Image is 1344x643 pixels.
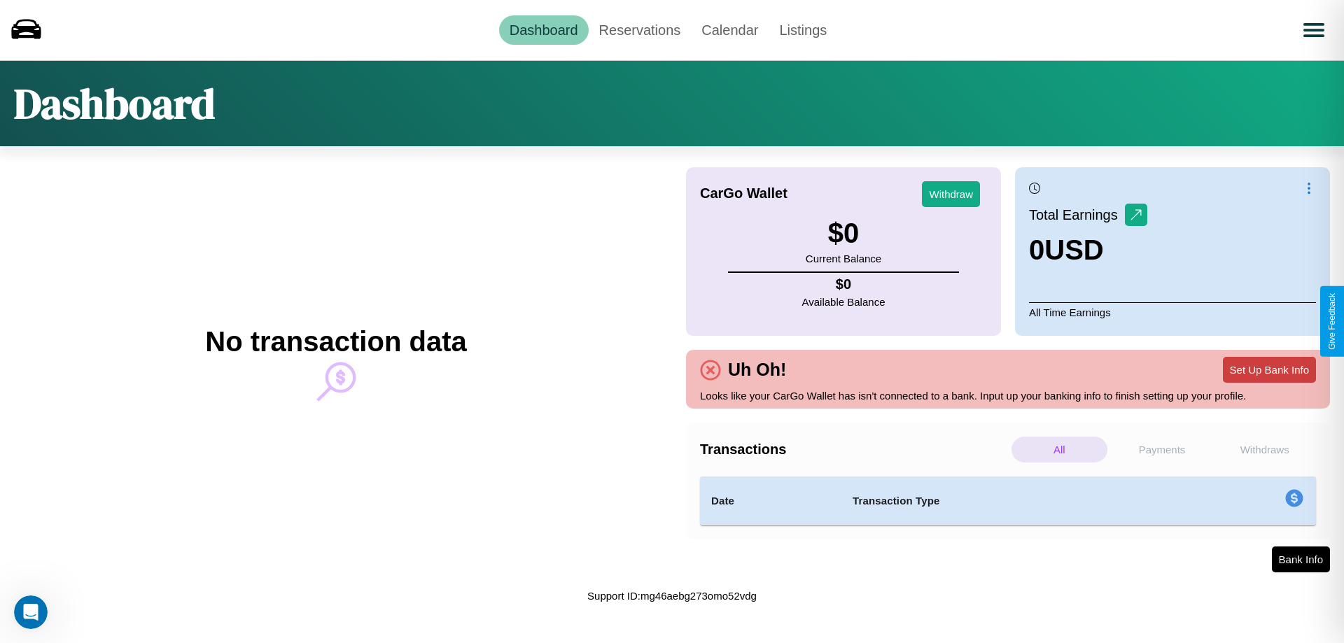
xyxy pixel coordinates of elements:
[922,181,980,207] button: Withdraw
[700,476,1316,525] table: simple table
[1294,10,1333,50] button: Open menu
[700,441,1008,458] h4: Transactions
[769,15,837,45] a: Listings
[1327,293,1337,350] div: Give Feedback
[1029,302,1316,322] p: All Time Earnings
[1029,202,1125,227] p: Total Earnings
[853,493,1170,509] h4: Transaction Type
[587,586,757,605] p: Support ID: mg46aebg273omo52vdg
[700,185,787,202] h4: CarGo Wallet
[1114,437,1210,462] p: Payments
[1217,437,1312,462] p: Withdraws
[14,595,48,629] iframe: Intercom live chat
[700,386,1316,405] p: Looks like your CarGo Wallet has isn't connected to a bank. Input up your banking info to finish ...
[205,326,466,358] h2: No transaction data
[806,218,881,249] h3: $ 0
[1223,357,1316,383] button: Set Up Bank Info
[806,249,881,268] p: Current Balance
[711,493,830,509] h4: Date
[802,276,885,292] h4: $ 0
[1029,234,1147,266] h3: 0 USD
[499,15,589,45] a: Dashboard
[721,360,793,380] h4: Uh Oh!
[691,15,769,45] a: Calendar
[589,15,692,45] a: Reservations
[14,75,215,132] h1: Dashboard
[802,292,885,311] p: Available Balance
[1011,437,1107,462] p: All
[1272,546,1330,572] button: Bank Info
